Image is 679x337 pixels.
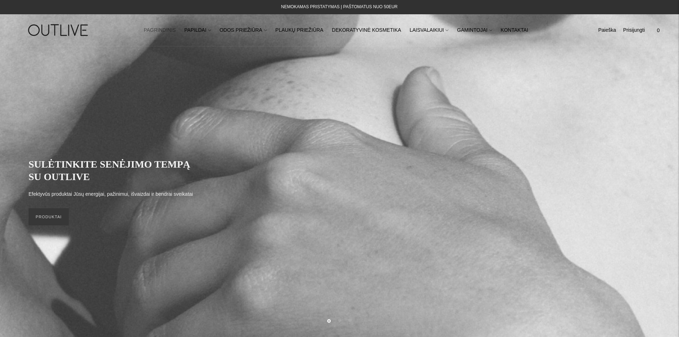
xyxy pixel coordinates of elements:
button: Move carousel to slide 3 [348,318,352,322]
span: 0 [653,25,663,35]
a: DEKORATYVINĖ KOSMETIKA [332,22,401,38]
a: PRODUKTAI [29,208,69,225]
a: PLAUKŲ PRIEŽIŪRA [276,22,324,38]
button: Move carousel to slide 2 [338,318,341,322]
a: ODOS PRIEŽIŪRA [220,22,267,38]
a: GAMINTOJAI [457,22,492,38]
a: 0 [652,22,665,38]
p: Efektyvūs produktai Jūsų energijai, pažinimui, išvaizdai ir bendrai sveikatai [29,190,193,199]
div: NEMOKAMAS PRISTATYMAS Į PAŠTOMATUS NUO 50EUR [281,3,398,11]
a: LAISVALAIKIUI [410,22,448,38]
button: Move carousel to slide 1 [327,319,331,323]
img: OUTLIVE [14,18,103,42]
a: KONTAKTAI [501,22,528,38]
a: Paieška [598,22,616,38]
a: PAPILDAI [184,22,211,38]
a: PAGRINDINIS [144,22,176,38]
a: Prisijungti [623,22,645,38]
h2: SULĖTINKITE SENĖJIMO TEMPĄ SU OUTLIVE [29,158,200,183]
